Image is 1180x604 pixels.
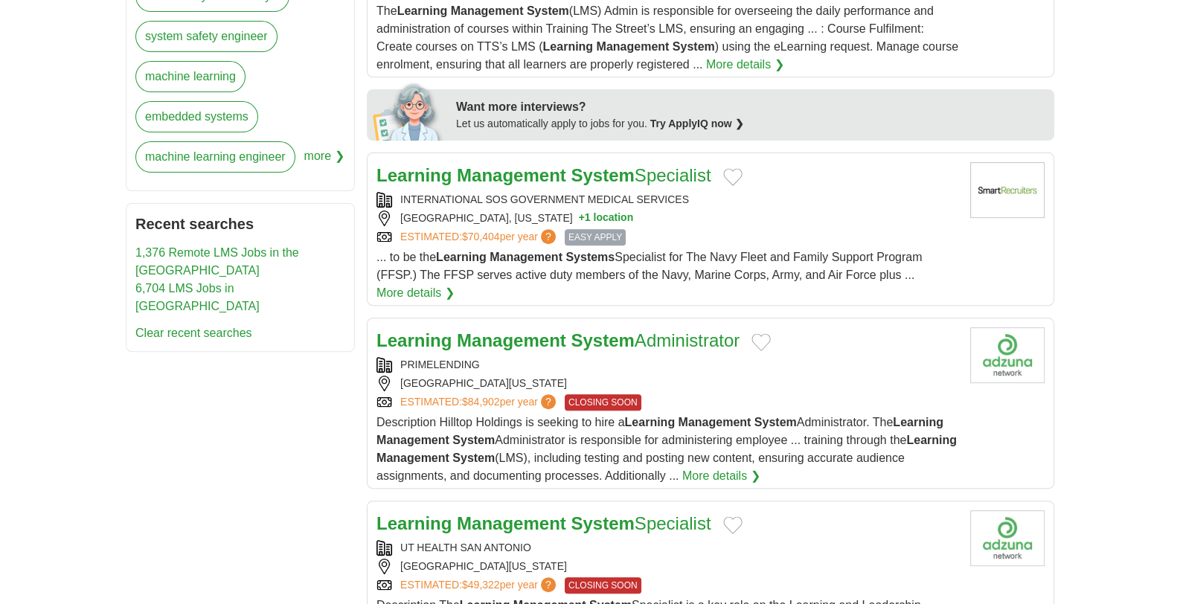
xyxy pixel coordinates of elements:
strong: System [754,416,797,428]
div: [GEOGRAPHIC_DATA], [US_STATE] [376,211,958,226]
a: UT HEALTH SAN ANTONIO [400,542,531,553]
div: PRIMELENDING [376,357,958,373]
a: Clear recent searches [135,327,252,339]
strong: Management [490,251,562,263]
button: +1 location [579,211,634,226]
strong: System [571,330,634,350]
div: Want more interviews? [456,98,1045,116]
img: Company logo [970,162,1045,218]
strong: Management [451,4,524,17]
a: 6,704 LMS Jobs in [GEOGRAPHIC_DATA] [135,282,260,312]
strong: System [673,40,715,53]
span: + [579,211,585,226]
a: machine learning engineer [135,141,295,173]
strong: Learning [543,40,594,53]
span: ... to be the Specialist for The Navy Fleet and Family Support Program (FFSP.) The FFSP serves ac... [376,251,922,281]
a: ESTIMATED:$49,322per year? [400,577,559,594]
a: ESTIMATED:$84,902per year? [400,394,559,411]
strong: Systems [565,251,615,263]
button: Add to favorite jobs [723,168,743,186]
strong: Management [457,165,566,185]
a: Learning Management SystemSpecialist [376,513,711,533]
strong: Learning [893,416,943,428]
a: More details ❯ [682,467,760,485]
strong: Management [457,330,566,350]
strong: Learning [436,251,487,263]
img: apply-iq-scientist.png [373,81,445,141]
button: Add to favorite jobs [723,516,743,534]
span: CLOSING SOON [565,577,641,594]
a: Learning Management SystemSpecialist [376,165,711,185]
span: $49,322 [462,579,500,591]
span: Description Hilltop Holdings is seeking to hire a Administrator. The Administrator is responsible... [376,416,957,482]
strong: System [571,165,634,185]
a: 1,376 Remote LMS Jobs in the [GEOGRAPHIC_DATA] [135,246,299,277]
strong: Management [457,513,566,533]
span: CLOSING SOON [565,394,641,411]
strong: Management [376,434,449,446]
div: Let us automatically apply to jobs for you. [456,116,1045,132]
span: ? [541,577,556,592]
span: ? [541,229,556,244]
strong: System [571,513,634,533]
span: $84,902 [462,396,500,408]
a: Learning Management SystemAdministrator [376,330,740,350]
strong: Management [376,452,449,464]
strong: Learning [376,513,452,533]
a: More details ❯ [706,56,784,74]
a: Try ApplyIQ now ❯ [650,118,744,129]
div: [GEOGRAPHIC_DATA][US_STATE] [376,559,958,574]
strong: Management [679,416,751,428]
span: ? [541,394,556,409]
img: Company logo [970,327,1045,383]
img: UT Health San Antonio logo [970,510,1045,566]
strong: Management [597,40,670,53]
strong: Learning [906,434,957,446]
a: system safety engineer [135,21,278,52]
strong: System [527,4,569,17]
a: More details ❯ [376,284,455,302]
span: more ❯ [304,141,344,181]
strong: System [452,434,495,446]
strong: Learning [376,330,452,350]
a: embedded systems [135,101,258,132]
a: machine learning [135,61,246,92]
div: [GEOGRAPHIC_DATA][US_STATE] [376,376,958,391]
span: $70,404 [462,231,500,242]
strong: Learning [625,416,676,428]
span: The (LMS) Admin is responsible for overseeing the daily performance and administration of courses... [376,4,958,71]
strong: Learning [376,165,452,185]
strong: Learning [397,4,448,17]
strong: System [452,452,495,464]
button: Add to favorite jobs [751,333,771,351]
h2: Recent searches [135,213,345,235]
div: INTERNATIONAL SOS GOVERNMENT MEDICAL SERVICES [376,192,958,208]
span: EASY APPLY [565,229,626,245]
a: ESTIMATED:$70,404per year? [400,229,559,245]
